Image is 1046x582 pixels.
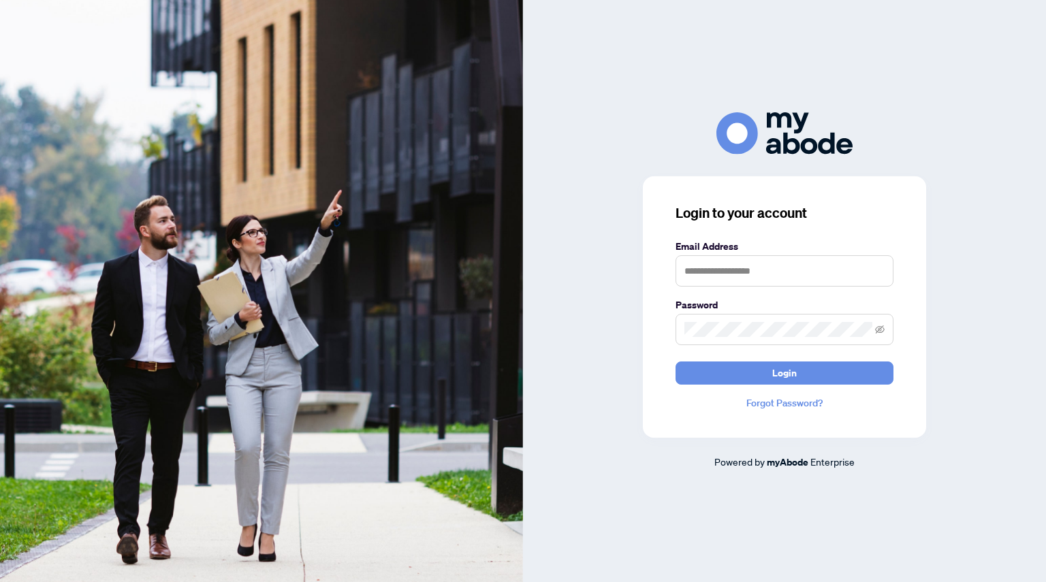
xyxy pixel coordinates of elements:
span: Powered by [714,455,765,468]
span: Enterprise [810,455,855,468]
a: myAbode [767,455,808,470]
span: Login [772,362,797,384]
span: eye-invisible [875,325,885,334]
label: Password [676,297,893,312]
a: Forgot Password? [676,395,893,410]
label: Email Address [676,239,893,254]
button: Login [676,361,893,385]
img: ma-logo [716,112,853,154]
h3: Login to your account [676,204,893,223]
